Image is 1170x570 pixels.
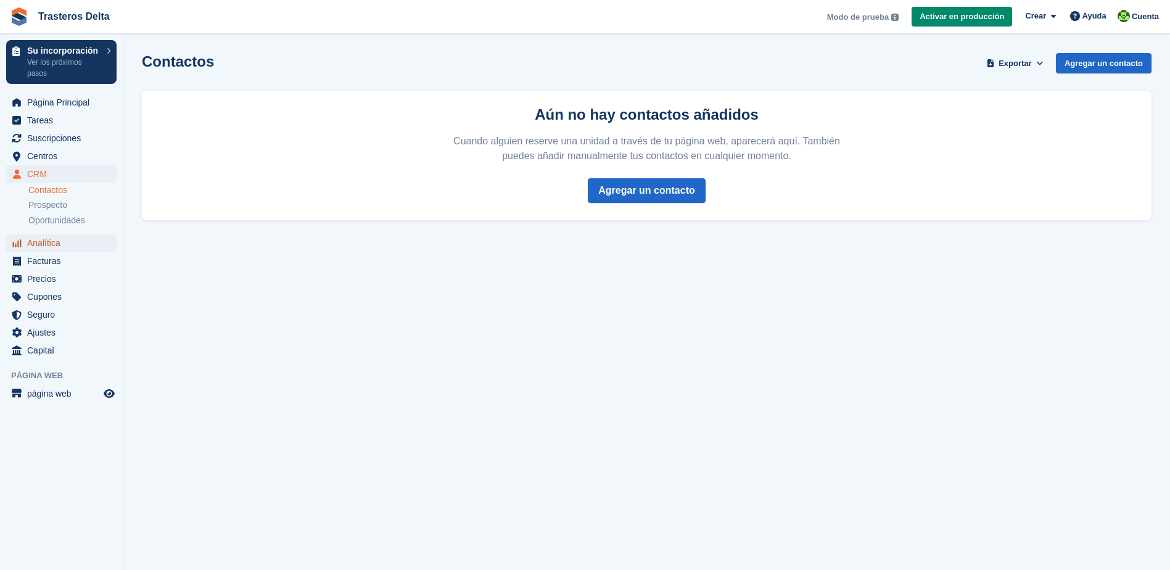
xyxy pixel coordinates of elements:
span: Capital [27,342,101,359]
span: Seguro [27,306,101,323]
h1: Contactos [142,53,214,70]
span: Modo de prueba [827,11,889,23]
span: Ayuda [1082,10,1106,22]
a: Activar en producción [912,7,1012,27]
p: Cuando alguien reserve una unidad a través de tu página web, aparecerá aquí. También puedes añadi... [452,134,842,163]
a: menu [6,94,117,111]
a: menu [6,147,117,165]
span: Facturas [27,252,101,270]
span: Centros [27,147,101,165]
img: Raquel Mangrane [1118,10,1130,22]
span: Activar en producción [920,10,1004,23]
a: Oportunidades [28,214,117,227]
span: CRM [27,165,101,183]
span: Página Principal [27,94,101,111]
a: Prospecto [28,199,117,212]
span: Exportar [999,57,1031,70]
strong: Aún no hay contactos añadidos [535,106,759,123]
span: Oportunidades [28,215,85,226]
img: icon-info-grey-7440780725fd019a000dd9b08b2336e03edf1995a4989e88bcd33f0948082b44.svg [891,14,899,21]
a: menú [6,385,117,402]
a: Contactos [28,184,117,196]
a: Trasteros Delta [33,6,115,27]
a: Vista previa de la tienda [102,386,117,401]
span: Prospecto [28,199,67,211]
span: Crear [1025,10,1046,22]
a: Su incorporación Ver los próximos pasos [6,40,117,84]
a: menu [6,342,117,359]
a: menu [6,306,117,323]
span: Tareas [27,112,101,129]
a: menu [6,270,117,287]
a: menu [6,252,117,270]
a: menu [6,112,117,129]
a: menu [6,288,117,305]
span: Cupones [27,288,101,305]
a: menu [6,324,117,341]
span: Precios [27,270,101,287]
a: menu [6,165,117,183]
a: menu [6,130,117,147]
img: stora-icon-8386f47178a22dfd0bd8f6a31ec36ba5ce8667c1dd55bd0f319d3a0aa187defe.svg [10,7,28,26]
p: Ver los próximos pasos [27,57,101,79]
a: Agregar un contacto [1056,53,1151,73]
span: Cuenta [1132,10,1159,23]
span: Analítica [27,234,101,252]
span: Suscripciones [27,130,101,147]
a: menu [6,234,117,252]
span: Página web [11,370,123,382]
span: Ajustes [27,324,101,341]
span: página web [27,385,101,402]
p: Su incorporación [27,46,101,55]
button: Exportar [984,53,1046,73]
a: Agregar un contacto [588,178,705,203]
